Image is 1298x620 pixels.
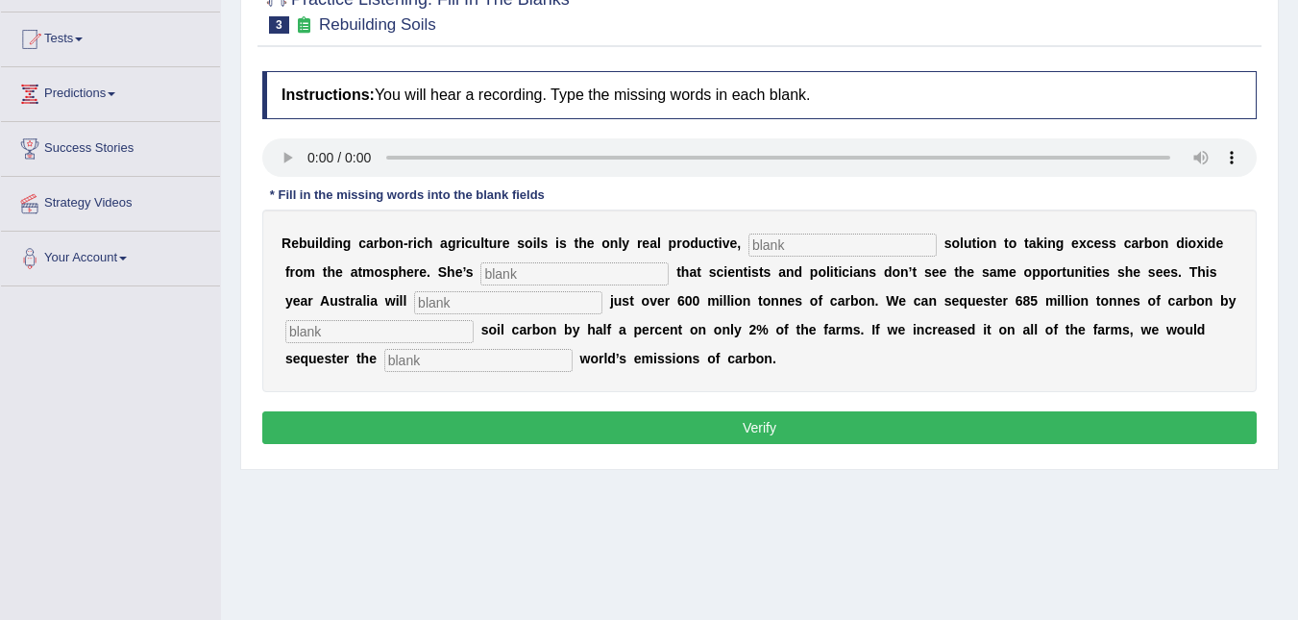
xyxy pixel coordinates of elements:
b: 8 [1023,293,1031,309]
b: n [928,293,937,309]
b: i [1083,264,1087,280]
b: s [795,293,802,309]
b: n [1161,236,1169,251]
b: t [345,293,350,309]
b: n [1205,293,1213,309]
b: x [1196,236,1204,251]
b: s [559,236,567,251]
b: o [980,236,989,251]
b: b [1144,236,1153,251]
b: j [610,293,614,309]
b: s [709,264,717,280]
b: o [682,236,691,251]
b: e [975,293,983,309]
b: r [1183,293,1188,309]
b: l [657,236,661,251]
input: blank [414,291,602,314]
b: d [794,264,802,280]
b: e [419,264,427,280]
b: - [404,236,408,251]
b: t [834,264,839,280]
b: r [1057,264,1062,280]
b: s [540,236,548,251]
b: s [1102,264,1110,280]
b: R [282,236,291,251]
b: c [830,293,838,309]
button: Verify [262,411,1257,444]
b: i [1091,264,1095,280]
b: u [614,293,623,309]
input: blank [384,349,573,372]
b: b [379,236,387,251]
b: h [425,236,433,251]
b: t [744,264,748,280]
b: l [501,322,504,337]
b: u [698,236,707,251]
b: o [892,264,900,280]
b: t [1062,264,1066,280]
b: . [427,264,430,280]
b: y [1229,293,1237,309]
b: h [327,264,335,280]
b: s [1101,236,1109,251]
b: h [398,264,406,280]
b: a [351,264,358,280]
b: r [350,293,355,309]
b: i [1185,236,1188,251]
b: o [387,236,396,251]
b: d [1208,236,1216,251]
b: b [850,293,859,309]
b: s [983,293,991,309]
b: b [1188,293,1197,309]
b: i [315,236,319,251]
b: i [1057,293,1061,309]
b: s [1133,293,1140,309]
b: t [991,293,995,309]
b: . [1178,264,1182,280]
b: c [1168,293,1176,309]
b: y [622,236,629,251]
b: i [1068,293,1072,309]
b: n [1047,236,1056,251]
b: o [375,264,383,280]
b: u [473,236,481,251]
b: t [714,236,719,251]
b: g [448,236,456,251]
b: e [787,293,795,309]
b: n [1080,293,1089,309]
a: Predictions [1,67,220,115]
b: a [1131,236,1139,251]
b: o [858,293,867,309]
b: o [1196,293,1205,309]
b: n [900,264,909,280]
small: Exam occurring question [294,16,314,35]
a: Success Stories [1,122,220,170]
b: t [323,264,328,280]
b: r [307,293,312,309]
b: v [722,236,730,251]
b: i [830,264,834,280]
b: u [330,293,338,309]
b: y [285,293,293,309]
b: r [455,236,460,251]
input: blank [480,262,669,285]
b: t [676,264,681,280]
b: c [914,293,921,309]
b: s [1210,264,1217,280]
b: e [335,264,343,280]
b: t [972,236,977,251]
b: c [706,236,714,251]
b: p [669,236,677,251]
b: d [323,236,331,251]
b: x [1079,236,1087,251]
b: . [875,293,879,309]
b: l [403,293,406,309]
b: o [734,293,743,309]
input: blank [285,320,474,343]
b: r [497,236,502,251]
b: o [601,236,610,251]
b: r [637,236,642,251]
b: t [1004,236,1009,251]
b: , [737,236,741,251]
b: o [810,293,819,309]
